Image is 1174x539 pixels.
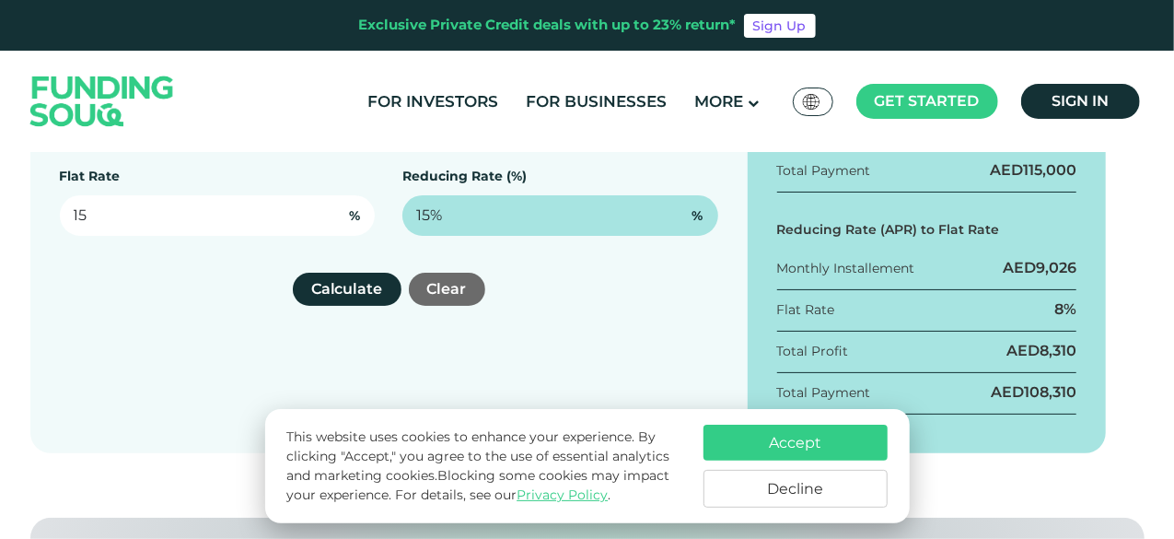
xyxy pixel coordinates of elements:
[803,94,819,110] img: SA Flag
[402,168,527,184] label: Reducing Rate (%)
[60,168,121,184] label: Flat Rate
[694,92,743,111] span: More
[1003,258,1076,278] div: AED
[409,273,485,306] button: Clear
[990,160,1076,181] div: AED
[777,383,871,403] div: Total Payment
[12,54,192,147] img: Logo
[875,92,980,110] span: Get started
[692,206,703,226] span: %
[991,382,1076,403] div: AED
[777,161,871,181] div: Total Payment
[777,259,915,278] div: Monthly Installement
[395,486,610,503] span: For details, see our .
[744,14,816,38] a: Sign Up
[1052,92,1109,110] span: Sign in
[521,87,671,117] a: For Businesses
[1023,161,1076,179] span: 115,000
[1040,342,1076,359] span: 8,310
[703,470,888,508] button: Decline
[1024,383,1076,401] span: 108,310
[517,486,608,503] a: Privacy Policy
[286,428,684,505] p: This website uses cookies to enhance your experience. By clicking "Accept," you agree to the use ...
[363,87,503,117] a: For Investors
[1021,84,1140,119] a: Sign in
[359,15,737,36] div: Exclusive Private Credit deals with up to 23% return*
[1006,341,1076,361] div: AED
[777,342,849,361] div: Total Profit
[703,425,888,461] button: Accept
[293,273,401,306] button: Calculate
[777,300,835,320] div: Flat Rate
[349,206,360,226] span: %
[777,220,1077,240] div: Reducing Rate (APR) to Flat Rate
[1054,299,1076,320] div: 8%
[286,467,669,503] span: Blocking some cookies may impact your experience.
[1036,259,1076,276] span: 9,026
